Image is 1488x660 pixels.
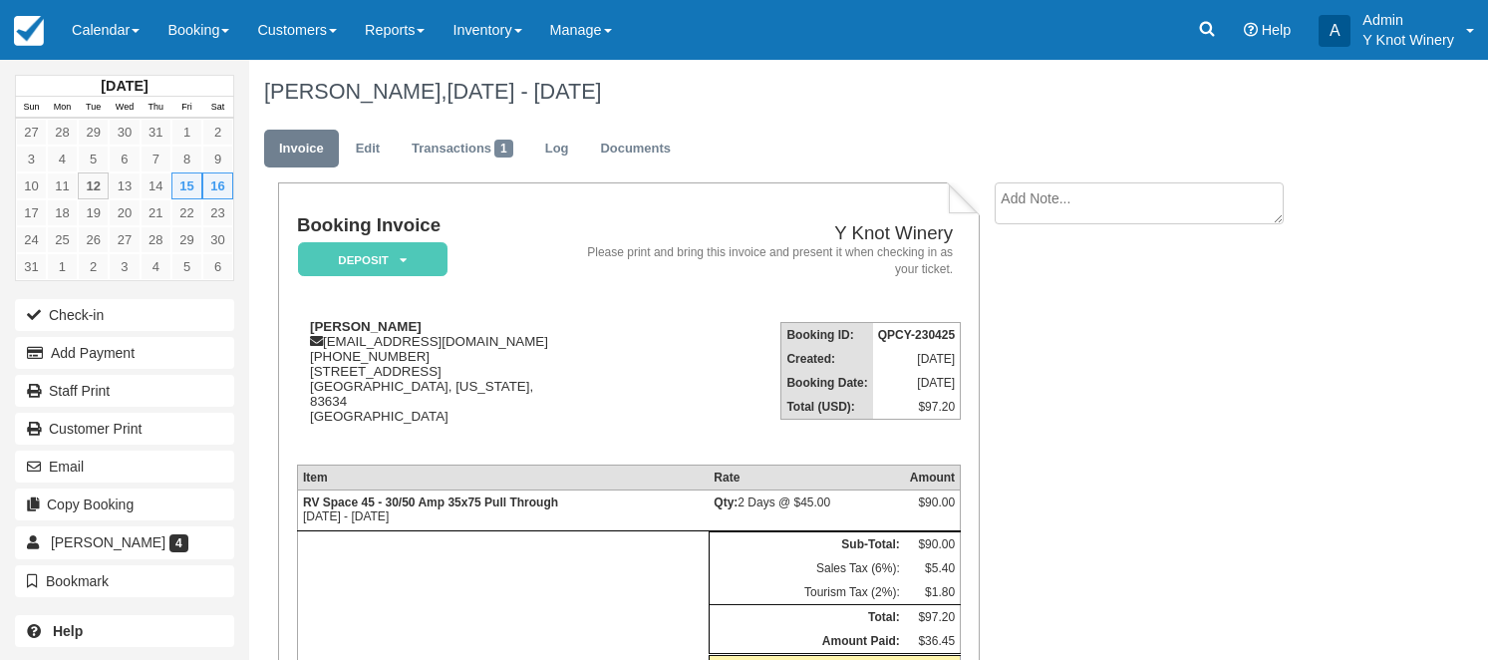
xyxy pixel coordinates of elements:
[709,605,905,630] th: Total:
[15,375,234,407] a: Staff Print
[585,130,686,168] a: Documents
[15,299,234,331] button: Check-in
[873,395,961,420] td: $97.20
[910,495,955,525] div: $90.00
[47,119,78,146] a: 28
[202,119,233,146] a: 2
[47,199,78,226] a: 18
[141,199,171,226] a: 21
[494,140,513,158] span: 1
[16,146,47,172] a: 3
[905,580,961,605] td: $1.80
[171,253,202,280] a: 5
[78,226,109,253] a: 26
[709,491,905,531] td: 2 Days @ $45.00
[169,534,188,552] span: 4
[202,97,233,119] th: Sat
[310,319,422,334] strong: [PERSON_NAME]
[141,226,171,253] a: 28
[202,146,233,172] a: 9
[303,495,558,509] strong: RV Space 45 - 30/50 Amp 35x75 Pull Through
[781,371,873,395] th: Booking Date:
[14,16,44,46] img: checkfront-main-nav-mini-logo.png
[16,226,47,253] a: 24
[709,629,905,655] th: Amount Paid:
[202,172,233,199] a: 16
[202,226,233,253] a: 30
[264,130,339,168] a: Invoice
[51,534,165,550] span: [PERSON_NAME]
[709,556,905,580] td: Sales Tax (6%):
[397,130,528,168] a: Transactions1
[905,466,961,491] th: Amount
[141,119,171,146] a: 31
[905,605,961,630] td: $97.20
[109,226,140,253] a: 27
[78,97,109,119] th: Tue
[873,371,961,395] td: [DATE]
[15,337,234,369] button: Add Payment
[47,253,78,280] a: 1
[141,172,171,199] a: 14
[171,172,202,199] a: 15
[109,253,140,280] a: 3
[297,319,558,449] div: [EMAIL_ADDRESS][DOMAIN_NAME] [PHONE_NUMBER] [STREET_ADDRESS] [GEOGRAPHIC_DATA], [US_STATE], 83634...
[53,623,83,639] b: Help
[1244,23,1258,37] i: Help
[141,97,171,119] th: Thu
[171,97,202,119] th: Fri
[530,130,584,168] a: Log
[905,629,961,655] td: $36.45
[781,323,873,348] th: Booking ID:
[1319,15,1350,47] div: A
[15,565,234,597] button: Bookmark
[905,556,961,580] td: $5.40
[202,253,233,280] a: 6
[15,489,234,520] button: Copy Booking
[101,78,148,94] strong: [DATE]
[781,347,873,371] th: Created:
[709,532,905,557] th: Sub-Total:
[141,146,171,172] a: 7
[15,413,234,445] a: Customer Print
[78,253,109,280] a: 2
[109,172,140,199] a: 13
[297,241,441,278] a: Deposit
[1362,10,1454,30] p: Admin
[15,451,234,483] button: Email
[15,526,234,558] a: [PERSON_NAME] 4
[109,97,140,119] th: Wed
[905,532,961,557] td: $90.00
[873,347,961,371] td: [DATE]
[109,146,140,172] a: 6
[171,119,202,146] a: 1
[297,466,709,491] th: Item
[297,491,709,531] td: [DATE] - [DATE]
[171,199,202,226] a: 22
[878,328,955,342] strong: QPCY-230425
[202,199,233,226] a: 23
[297,215,558,236] h1: Booking Invoice
[171,146,202,172] a: 8
[264,80,1350,104] h1: [PERSON_NAME],
[141,253,171,280] a: 4
[714,495,738,509] strong: Qty
[16,199,47,226] a: 17
[341,130,395,168] a: Edit
[171,226,202,253] a: 29
[566,244,953,278] address: Please print and bring this invoice and present it when checking in as your ticket.
[16,119,47,146] a: 27
[16,253,47,280] a: 31
[47,146,78,172] a: 4
[1262,22,1292,38] span: Help
[78,199,109,226] a: 19
[109,119,140,146] a: 30
[47,172,78,199] a: 11
[78,119,109,146] a: 29
[446,79,601,104] span: [DATE] - [DATE]
[566,223,953,244] h2: Y Knot Winery
[15,615,234,647] a: Help
[16,172,47,199] a: 10
[47,97,78,119] th: Mon
[1362,30,1454,50] p: Y Knot Winery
